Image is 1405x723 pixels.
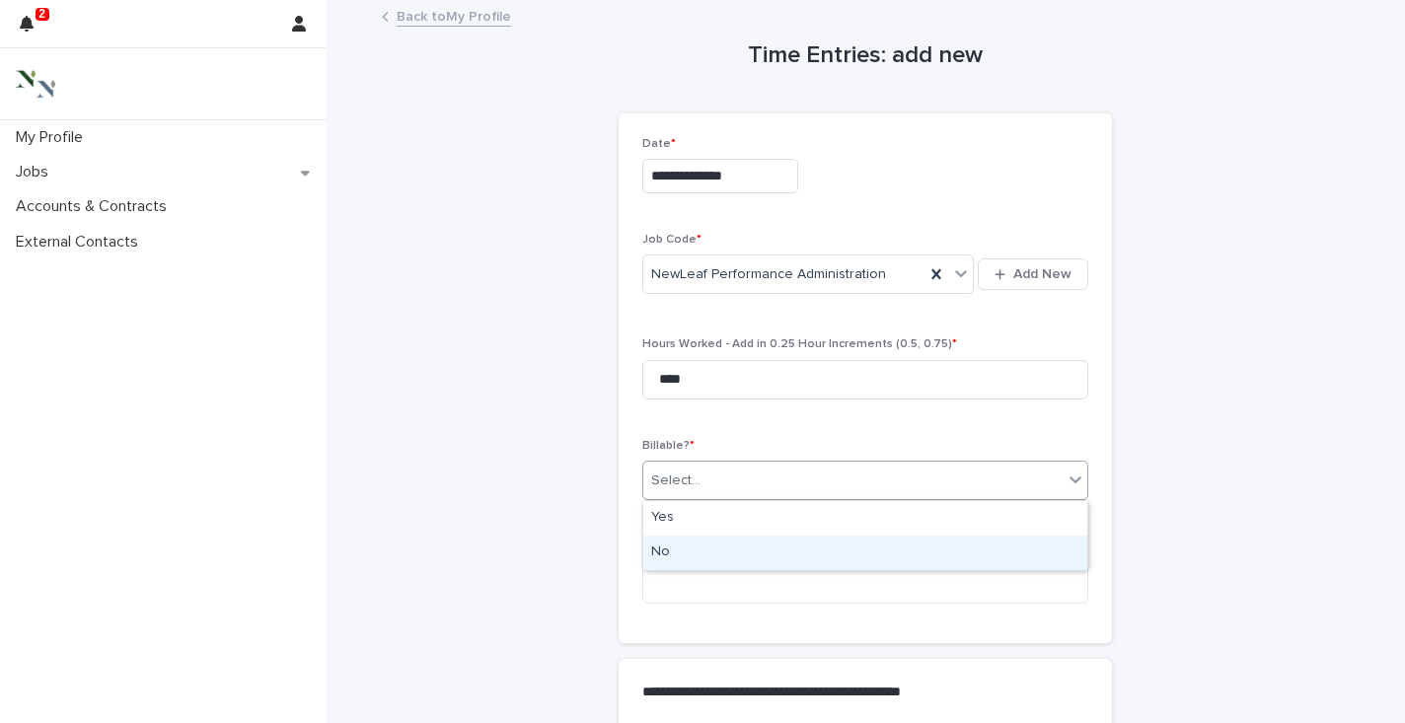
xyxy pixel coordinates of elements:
[8,128,99,147] p: My Profile
[651,264,886,285] span: NewLeaf Performance Administration
[20,12,45,47] div: 2
[642,234,702,246] span: Job Code
[643,536,1087,570] div: No
[8,197,183,216] p: Accounts & Contracts
[1013,267,1072,281] span: Add New
[16,64,55,104] img: 3bAFpBnQQY6ys9Fa9hsD
[8,233,154,252] p: External Contacts
[397,4,511,27] a: Back toMy Profile
[643,501,1087,536] div: Yes
[651,470,701,491] div: Select...
[8,163,64,181] p: Jobs
[38,7,45,21] p: 2
[642,338,957,350] span: Hours Worked - Add in 0.25 Hour Increments (0.5, 0.75)
[619,41,1112,70] h1: Time Entries: add new
[642,440,695,452] span: Billable?
[978,258,1088,290] button: Add New
[642,138,676,150] span: Date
